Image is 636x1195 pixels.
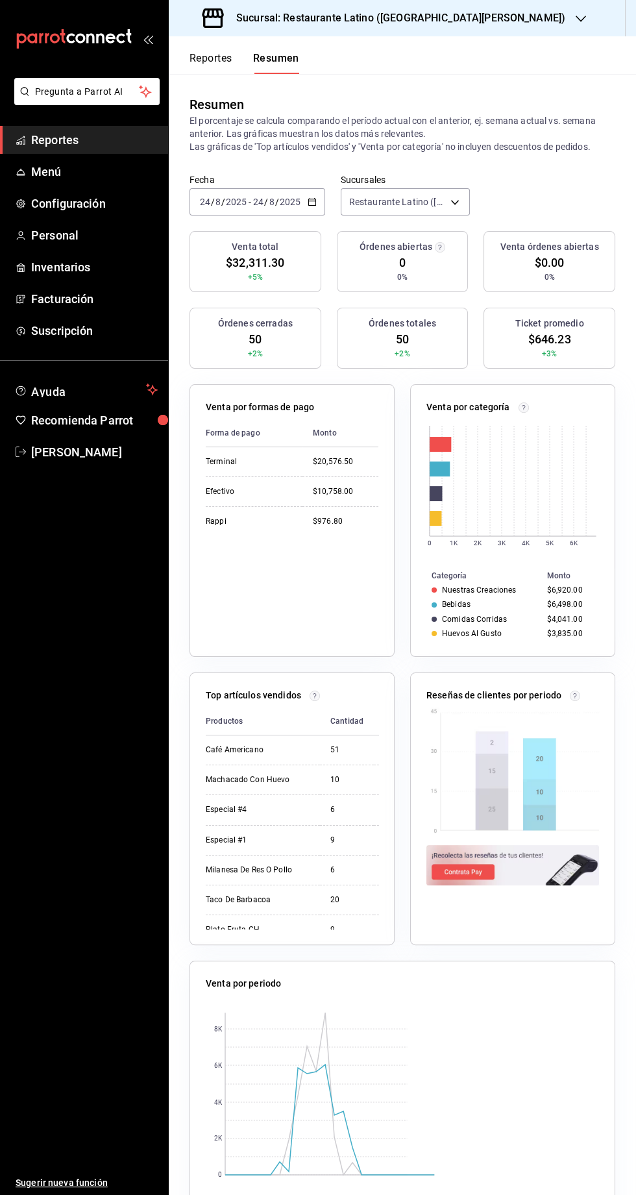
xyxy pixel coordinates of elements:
[330,894,363,905] div: 20
[546,600,594,609] div: $6,498.00
[218,1172,222,1179] text: 0
[313,486,378,497] div: $10,758.00
[442,629,502,638] div: Huevos Al Gusto
[330,835,363,846] div: 9
[31,131,158,149] span: Reportes
[546,585,594,595] div: $6,920.00
[399,254,406,271] span: 0
[226,10,565,26] h3: Sucursal: Restaurante Latino ([GEOGRAPHIC_DATA][PERSON_NAME])
[515,317,584,330] h3: Ticket promedio
[313,516,378,527] div: $976.80
[206,977,281,991] p: Venta por periodo
[369,317,436,330] h3: Órdenes totales
[214,1026,223,1033] text: 8K
[411,569,541,583] th: Categoría
[541,569,615,583] th: Monto
[442,600,471,609] div: Bebidas
[221,197,225,207] span: /
[9,94,160,108] a: Pregunta a Parrot AI
[35,85,140,99] span: Pregunta a Parrot AI
[374,708,420,735] th: Monto
[206,745,310,756] div: Café Americano
[199,197,211,207] input: --
[206,708,320,735] th: Productos
[264,197,268,207] span: /
[214,1135,223,1142] text: 2K
[14,78,160,105] button: Pregunta a Parrot AI
[330,804,363,815] div: 6
[226,254,284,271] span: $32,311.30
[252,197,264,207] input: --
[31,322,158,339] span: Suscripción
[302,419,378,447] th: Monto
[206,419,302,447] th: Forma de pago
[206,456,292,467] div: Terminal
[349,195,446,208] span: Restaurante Latino ([GEOGRAPHIC_DATA][PERSON_NAME] MTY)
[474,539,482,547] text: 2K
[232,240,278,254] h3: Venta total
[570,539,578,547] text: 6K
[535,254,565,271] span: $0.00
[211,197,215,207] span: /
[249,197,251,207] span: -
[206,486,292,497] div: Efectivo
[330,774,363,785] div: 10
[218,317,293,330] h3: Órdenes cerradas
[190,52,299,74] div: navigation tabs
[31,163,158,180] span: Menú
[522,539,530,547] text: 4K
[395,348,410,360] span: +2%
[190,95,244,114] div: Resumen
[542,348,557,360] span: +3%
[275,197,279,207] span: /
[31,382,141,397] span: Ayuda
[31,195,158,212] span: Configuración
[206,400,314,414] p: Venta por formas de pago
[215,197,221,207] input: --
[249,330,262,348] span: 50
[206,865,310,876] div: Milanesa De Res O Pollo
[330,924,363,935] div: 9
[248,271,263,283] span: +5%
[442,585,516,595] div: Nuestras Creaciones
[320,708,374,735] th: Cantidad
[31,412,158,429] span: Recomienda Parrot
[442,615,507,624] div: Comidas Corridas
[313,456,378,467] div: $20,576.50
[500,240,599,254] h3: Venta órdenes abiertas
[206,894,310,905] div: Taco De Barbacoa
[225,197,247,207] input: ----
[206,924,310,935] div: Plato Fruta CH
[214,1099,223,1106] text: 4K
[498,539,506,547] text: 3K
[546,615,594,624] div: $4,041.00
[396,330,409,348] span: 50
[546,629,594,638] div: $3,835.00
[397,271,408,283] span: 0%
[143,34,153,44] button: open_drawer_menu
[426,689,561,702] p: Reseñas de clientes por periodo
[269,197,275,207] input: --
[330,865,363,876] div: 6
[190,52,232,74] button: Reportes
[31,258,158,276] span: Inventarios
[206,835,310,846] div: Especial #1
[253,52,299,74] button: Resumen
[31,227,158,244] span: Personal
[31,443,158,461] span: [PERSON_NAME]
[248,348,263,360] span: +2%
[31,290,158,308] span: Facturación
[214,1062,223,1069] text: 6K
[206,804,310,815] div: Especial #4
[341,175,471,184] label: Sucursales
[206,516,292,527] div: Rappi
[206,689,301,702] p: Top artículos vendidos
[190,175,325,184] label: Fecha
[546,539,554,547] text: 5K
[450,539,458,547] text: 1K
[428,539,432,547] text: 0
[190,114,615,153] p: El porcentaje se calcula comparando el período actual con el anterior, ej. semana actual vs. sema...
[528,330,571,348] span: $646.23
[426,400,510,414] p: Venta por categoría
[544,271,555,283] span: 0%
